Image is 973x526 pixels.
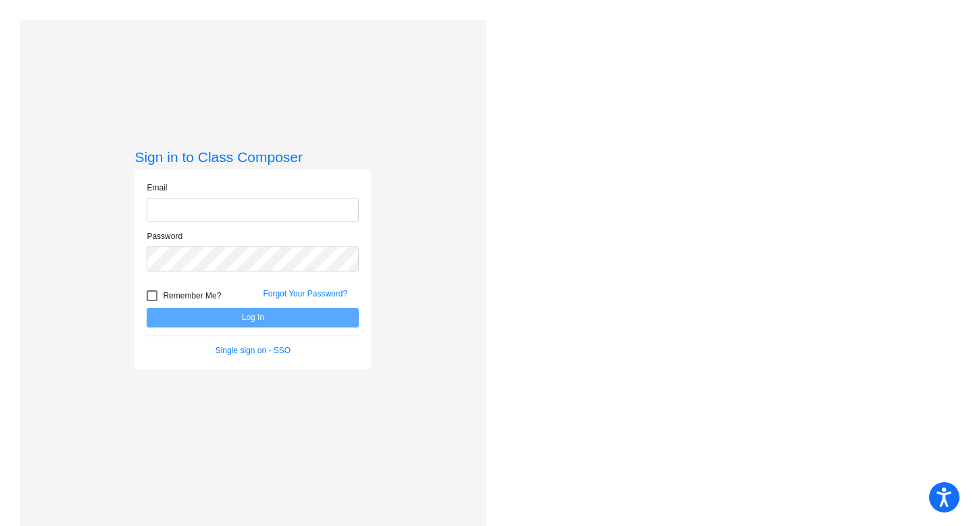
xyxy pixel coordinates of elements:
label: Email [147,182,167,194]
a: Forgot Your Password? [263,289,347,298]
button: Log In [147,308,359,327]
h3: Sign in to Class Composer [134,149,371,165]
a: Single sign on - SSO [216,346,291,355]
span: Remember Me? [163,288,221,304]
label: Password [147,230,182,242]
